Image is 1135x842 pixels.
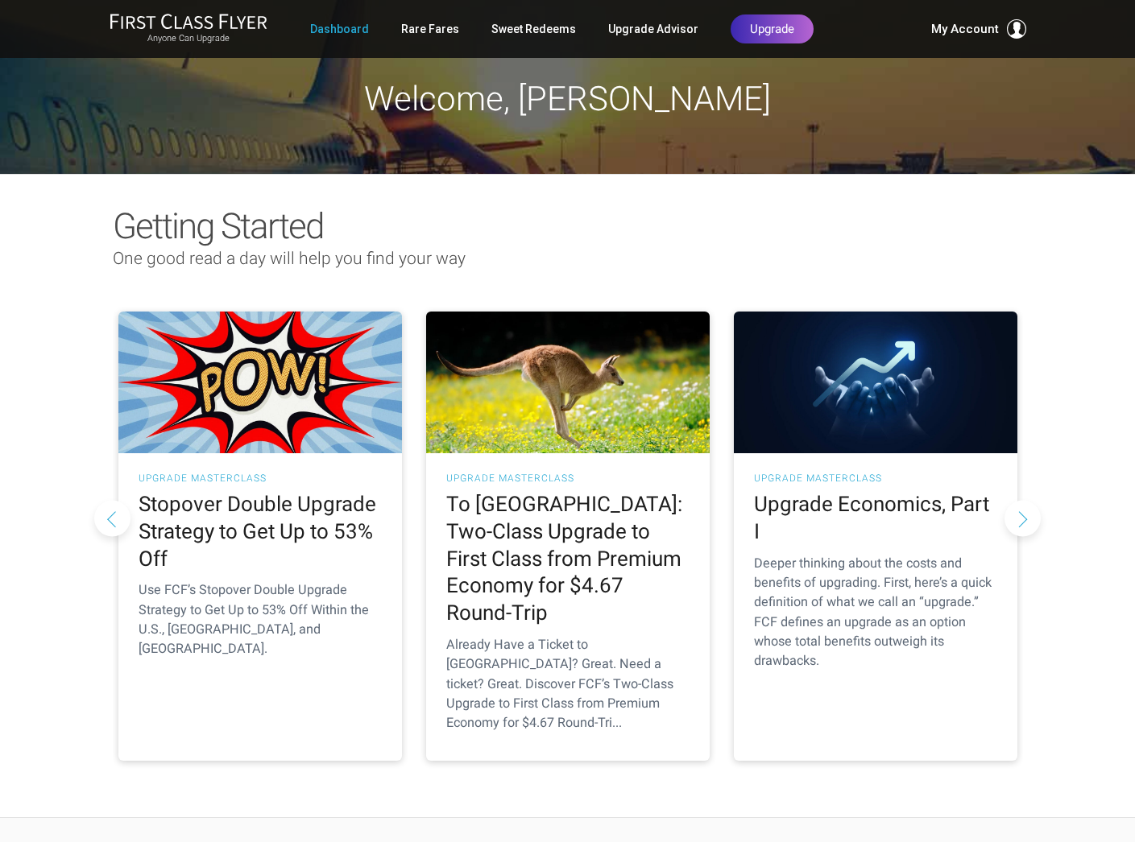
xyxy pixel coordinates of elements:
a: Rare Fares [401,14,459,43]
a: Sweet Redeems [491,14,576,43]
button: Next slide [1005,500,1041,536]
a: UPGRADE MASTERCLASS Upgrade Economics, Part I Deeper thinking about the costs and benefits of upg... [734,312,1017,761]
a: First Class FlyerAnyone Can Upgrade [110,13,267,45]
h3: UPGRADE MASTERCLASS [754,473,997,483]
small: Anyone Can Upgrade [110,33,267,44]
h2: To [GEOGRAPHIC_DATA]: Two-Class Upgrade to First Class from Premium Economy for $4.67 Round-Trip [446,491,690,627]
span: One good read a day will help you find your way [113,249,466,268]
button: My Account [931,19,1026,39]
a: UPGRADE MASTERCLASS To [GEOGRAPHIC_DATA]: Two-Class Upgrade to First Class from Premium Economy f... [426,312,710,761]
a: Upgrade Advisor [608,14,698,43]
button: Previous slide [94,500,130,536]
h2: Upgrade Economics, Part I [754,491,997,546]
img: First Class Flyer [110,13,267,30]
span: Welcome, [PERSON_NAME] [364,79,771,118]
h2: Stopover Double Upgrade Strategy to Get Up to 53% Off [139,491,382,572]
span: Getting Started [113,205,323,247]
p: Already Have a Ticket to [GEOGRAPHIC_DATA]? Great. Need a ticket? Great. Discover FCF’s Two-Class... [446,635,690,733]
h3: UPGRADE MASTERCLASS [139,473,382,483]
p: Use FCF’s Stopover Double Upgrade Strategy to Get Up to 53% Off Within the U.S., [GEOGRAPHIC_DATA... [139,580,382,658]
a: UPGRADE MASTERCLASS Stopover Double Upgrade Strategy to Get Up to 53% Off Use FCF’s Stopover Doub... [118,312,402,761]
span: My Account [931,19,999,39]
a: Upgrade [731,14,814,43]
a: Dashboard [310,14,369,43]
h3: UPGRADE MASTERCLASS [446,473,690,483]
p: Deeper thinking about the costs and benefits of upgrading. First, here’s a quick definition of wh... [754,554,997,671]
